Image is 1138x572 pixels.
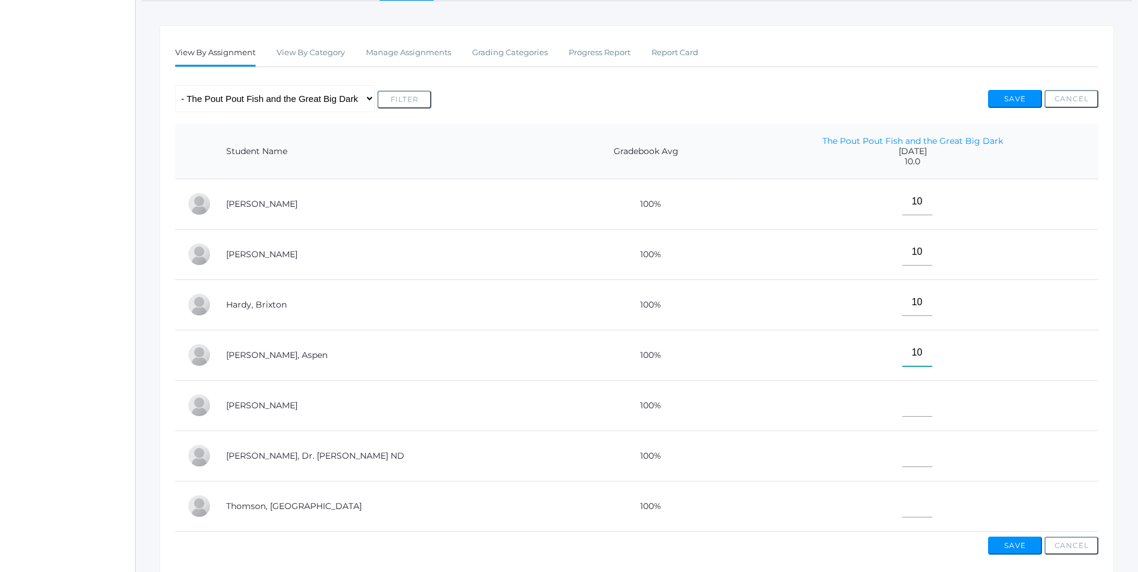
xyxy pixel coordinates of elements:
[214,124,565,179] th: Student Name
[988,90,1042,108] button: Save
[1044,537,1098,555] button: Cancel
[226,249,298,260] a: [PERSON_NAME]
[822,136,1003,146] a: The Pout Pout Fish and the Great Big Dark
[738,146,1086,156] span: [DATE]
[226,350,328,360] a: [PERSON_NAME], Aspen
[565,229,726,279] td: 100%
[651,41,698,65] a: Report Card
[187,444,211,468] div: Dr. Michael Lehman ND Lehman
[366,41,451,65] a: Manage Assignments
[472,41,548,65] a: Grading Categories
[187,343,211,367] div: Aspen Hemingway
[175,41,256,67] a: View By Assignment
[187,494,211,518] div: Everest Thomson
[226,501,362,511] a: Thomson, [GEOGRAPHIC_DATA]
[565,179,726,229] td: 100%
[187,293,211,317] div: Brixton Hardy
[187,393,211,417] div: Nico Hurley
[565,430,726,481] td: 100%
[988,537,1042,555] button: Save
[377,91,431,109] button: Filter
[226,400,298,411] a: [PERSON_NAME]
[565,279,726,330] td: 100%
[187,242,211,266] div: Nolan Gagen
[226,299,287,310] a: Hardy, Brixton
[738,156,1086,167] span: 10.0
[277,41,345,65] a: View By Category
[1044,90,1098,108] button: Cancel
[565,481,726,531] td: 100%
[226,450,404,461] a: [PERSON_NAME], Dr. [PERSON_NAME] ND
[565,330,726,380] td: 100%
[569,41,630,65] a: Progress Report
[226,198,298,209] a: [PERSON_NAME]
[565,380,726,430] td: 100%
[187,192,211,216] div: Abby Backstrom
[565,124,726,179] th: Gradebook Avg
